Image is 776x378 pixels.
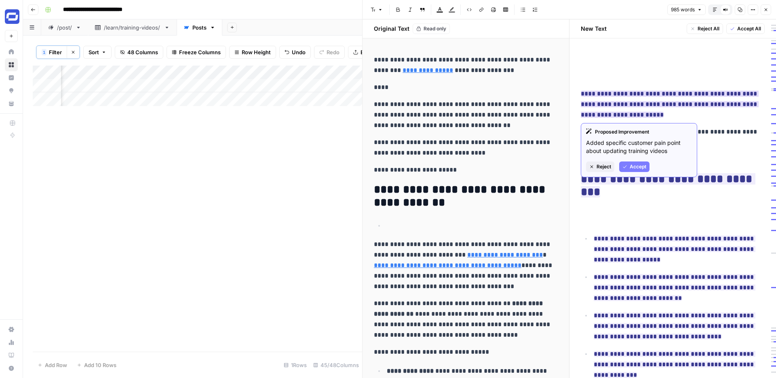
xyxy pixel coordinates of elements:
div: 1 [42,49,46,55]
span: Sort [89,48,99,56]
a: Home [5,45,18,58]
button: Help + Support [5,362,18,375]
a: Settings [5,323,18,336]
span: Accept [630,163,646,170]
span: Reject [597,163,611,170]
div: /learn/training-videos/ [104,23,161,32]
div: 1 Rows [280,359,310,372]
div: 45/48 Columns [310,359,362,372]
button: 48 Columns [115,46,163,59]
button: Sort [83,46,112,59]
button: Add 10 Rows [72,359,121,372]
span: Filter [49,48,62,56]
button: Workspace: Synthesia [5,6,18,27]
a: Your Data [5,97,18,110]
span: Redo [327,48,339,56]
button: 985 words [667,4,706,15]
button: Row Height [229,46,276,59]
a: Learning Hub [5,349,18,362]
a: Opportunities [5,84,18,97]
span: Undo [292,48,306,56]
img: Synthesia Logo [5,9,19,24]
a: /learn/training-videos/ [88,19,177,36]
a: Posts [177,19,222,36]
a: Usage [5,336,18,349]
button: Reject All [687,23,723,34]
span: Freeze Columns [179,48,221,56]
span: Add 10 Rows [84,361,116,369]
button: Reject [586,161,614,172]
button: Accept [619,161,649,172]
span: 985 words [671,6,695,13]
a: Browse [5,58,18,71]
div: /post/ [57,23,72,32]
div: Posts [192,23,207,32]
a: Insights [5,71,18,84]
span: Add Row [45,361,67,369]
button: Add Row [33,359,72,372]
span: Row Height [242,48,271,56]
span: Reject All [698,25,719,32]
button: 1Filter [36,46,67,59]
div: Proposed Improvement [586,128,692,136]
a: /post/ [41,19,88,36]
button: Freeze Columns [167,46,226,59]
h2: New Text [581,25,607,33]
button: Accept All [726,23,765,34]
button: Export CSV [348,46,394,59]
span: Read only [424,25,446,32]
p: Added specific customer pain point about updating training videos [586,139,692,155]
span: 1 [43,49,45,55]
span: 48 Columns [127,48,158,56]
h2: Original Text [369,25,409,33]
button: Undo [279,46,311,59]
button: Redo [314,46,345,59]
span: Accept All [737,25,761,32]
